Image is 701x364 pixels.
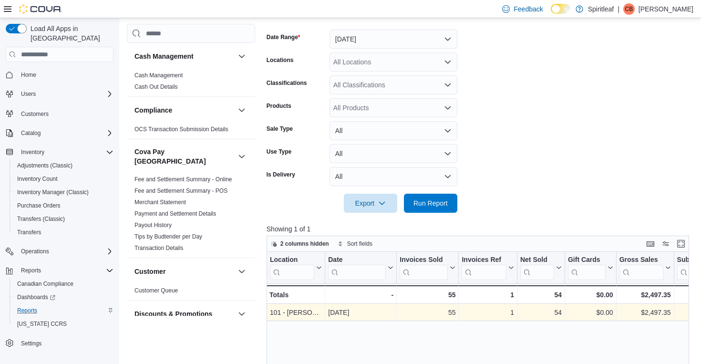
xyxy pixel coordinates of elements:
button: Inventory [2,146,117,159]
button: Compliance [134,105,234,115]
button: Location [270,256,322,280]
div: Net Sold [520,256,554,265]
div: Totals [269,289,322,301]
button: All [330,144,457,163]
div: Invoices Ref [462,256,506,280]
a: Tips by Budtender per Day [134,233,202,240]
span: Reports [17,265,113,276]
a: Merchant Statement [134,199,186,206]
a: Transaction Details [134,245,183,251]
a: Payout History [134,222,172,229]
a: Inventory Count [13,173,62,185]
div: Invoices Ref [462,256,506,265]
span: Canadian Compliance [17,280,73,288]
a: Canadian Compliance [13,278,77,290]
button: 2 columns hidden [267,238,333,250]
button: Customers [2,106,117,120]
p: Showing 1 of 1 [267,224,693,234]
button: Customer [236,266,247,277]
button: Reports [10,304,117,317]
button: Adjustments (Classic) [10,159,117,172]
button: Cova Pay [GEOGRAPHIC_DATA] [236,151,247,162]
span: Canadian Compliance [13,278,113,290]
span: Operations [17,246,113,257]
div: Date [328,256,386,280]
span: Users [17,88,113,100]
button: Catalog [17,127,44,139]
h3: Cova Pay [GEOGRAPHIC_DATA] [134,147,234,166]
span: CB [625,3,633,15]
span: Load All Apps in [GEOGRAPHIC_DATA] [27,24,113,43]
img: Cova [19,4,62,14]
button: Run Report [404,194,457,213]
div: Gross Sales [619,256,663,265]
button: Gross Sales [619,256,670,280]
a: Transfers (Classic) [13,213,69,225]
button: Open list of options [444,104,452,112]
div: Compliance [127,124,255,139]
span: Feedback [514,4,543,14]
span: Users [21,90,36,98]
p: Spiritleaf [588,3,614,15]
label: Products [267,102,291,110]
div: - [328,289,393,301]
span: Dashboards [17,293,55,301]
span: Inventory Count [13,173,113,185]
input: Dark Mode [551,4,571,14]
button: All [330,167,457,186]
div: Invoices Sold [400,256,448,280]
h3: Compliance [134,105,172,115]
a: Customers [17,108,52,120]
a: Settings [17,338,45,349]
button: Sort fields [334,238,376,250]
a: Cash Out Details [134,83,178,90]
div: Date [328,256,386,265]
a: Fee and Settlement Summary - Online [134,176,232,183]
h3: Discounts & Promotions [134,309,212,319]
a: Transfers [13,227,45,238]
div: [DATE] [328,307,393,318]
button: Inventory Count [10,172,117,186]
button: Reports [17,265,45,276]
button: Operations [2,245,117,258]
span: Washington CCRS [13,318,113,330]
button: All [330,121,457,140]
button: Enter fullscreen [675,238,687,250]
button: Purchase Orders [10,199,117,212]
span: Settings [21,340,41,347]
span: Transfers [17,229,41,236]
label: Sale Type [267,125,293,133]
a: OCS Transaction Submission Details [134,126,228,133]
button: Net Sold [520,256,562,280]
span: Customers [17,107,113,119]
button: Inventory [17,146,48,158]
div: Location [270,256,314,265]
span: Purchase Orders [17,202,61,209]
div: Cova Pay [GEOGRAPHIC_DATA] [127,174,255,258]
a: [US_STATE] CCRS [13,318,71,330]
span: Home [21,71,36,79]
button: Transfers [10,226,117,239]
div: 1 [462,307,514,318]
span: Inventory Manager (Classic) [13,187,113,198]
button: Open list of options [444,81,452,89]
label: Is Delivery [267,171,295,178]
a: Dashboards [13,291,59,303]
button: Operations [17,246,53,257]
a: Inventory Manager (Classic) [13,187,93,198]
span: Inventory [17,146,113,158]
p: [PERSON_NAME] [639,3,693,15]
div: Carson B [623,3,635,15]
span: Transfers (Classic) [13,213,113,225]
button: Canadian Compliance [10,277,117,291]
div: Cash Management [127,70,255,96]
div: $0.00 [568,307,613,318]
button: Reports [2,264,117,277]
button: Inventory Manager (Classic) [10,186,117,199]
button: Invoices Ref [462,256,514,280]
button: Date [328,256,393,280]
span: Operations [21,248,49,255]
label: Date Range [267,33,300,41]
span: [US_STATE] CCRS [17,320,67,328]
